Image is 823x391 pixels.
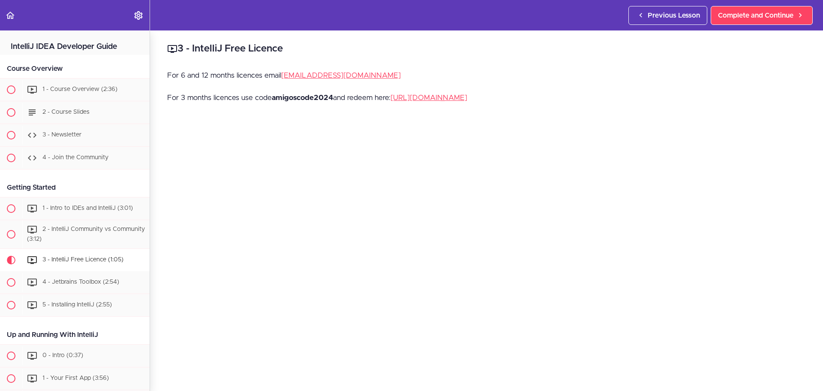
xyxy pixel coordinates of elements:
[167,91,806,104] p: For 3 months licences use code and redeem here:
[42,279,119,285] span: 4 - Jetbrains Toolbox (2:54)
[27,226,145,242] span: 2 - IntelliJ Community vs Community (3:12)
[42,109,90,115] span: 2 - Course Slides
[711,6,813,25] a: Complete and Continue
[42,375,109,381] span: 1 - Your First App (3:56)
[133,10,144,21] svg: Settings Menu
[42,205,133,211] span: 1 - Intro to IDEs and IntelliJ (3:01)
[718,10,793,21] span: Complete and Continue
[648,10,700,21] span: Previous Lesson
[628,6,707,25] a: Previous Lesson
[390,94,467,101] a: [URL][DOMAIN_NAME]
[281,72,401,79] a: [EMAIL_ADDRESS][DOMAIN_NAME]
[42,86,117,92] span: 1 - Course Overview (2:36)
[5,10,15,21] svg: Back to course curriculum
[42,352,83,358] span: 0 - Intro (0:37)
[272,94,333,101] strong: amigoscode2024
[42,155,108,161] span: 4 - Join the Community
[42,257,123,263] span: 3 - IntelliJ Free Licence (1:05)
[42,302,112,308] span: 5 - Installing IntelliJ (2:55)
[167,69,806,82] p: For 6 and 12 months licences email
[42,132,81,138] span: 3 - Newsletter
[167,42,806,56] h2: 3 - IntelliJ Free Licence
